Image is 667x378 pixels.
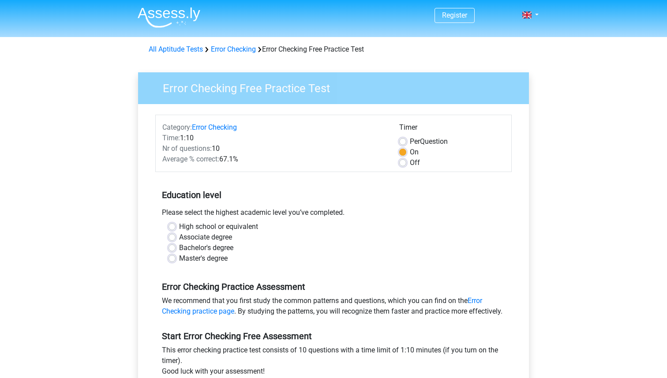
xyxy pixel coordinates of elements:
[156,143,393,154] div: 10
[162,123,192,131] span: Category:
[192,123,237,131] a: Error Checking
[162,144,212,153] span: Nr of questions:
[410,137,420,146] span: Per
[399,122,505,136] div: Timer
[162,155,219,163] span: Average % correct:
[211,45,256,53] a: Error Checking
[156,154,393,165] div: 67.1%
[145,44,522,55] div: Error Checking Free Practice Test
[155,296,512,320] div: We recommend that you first study the common patterns and questions, which you can find on the . ...
[442,11,467,19] a: Register
[410,147,419,157] label: On
[179,221,258,232] label: High school or equivalent
[179,253,228,264] label: Master's degree
[138,7,200,28] img: Assessly
[179,243,233,253] label: Bachelor's degree
[162,281,505,292] h5: Error Checking Practice Assessment
[410,136,448,147] label: Question
[162,134,180,142] span: Time:
[410,157,420,168] label: Off
[156,133,393,143] div: 1:10
[152,78,522,95] h3: Error Checking Free Practice Test
[149,45,203,53] a: All Aptitude Tests
[155,207,512,221] div: Please select the highest academic level you’ve completed.
[179,232,232,243] label: Associate degree
[162,331,505,341] h5: Start Error Checking Free Assessment
[162,186,505,204] h5: Education level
